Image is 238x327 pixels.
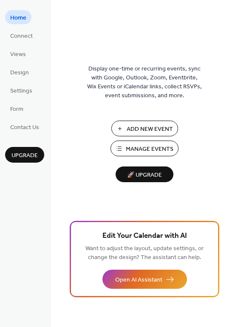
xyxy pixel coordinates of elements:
[10,68,29,77] span: Design
[87,65,202,100] span: Display one-time or recurring events, sync with Google, Outlook, Zoom, Eventbrite, Wix Events or ...
[5,10,31,24] a: Home
[5,47,31,61] a: Views
[116,166,173,182] button: 🚀 Upgrade
[10,87,32,96] span: Settings
[5,83,37,97] a: Settings
[102,230,187,242] span: Edit Your Calendar with AI
[5,101,28,116] a: Form
[10,105,23,114] span: Form
[10,14,26,23] span: Home
[5,28,38,42] a: Connect
[121,169,168,181] span: 🚀 Upgrade
[126,145,173,154] span: Manage Events
[10,32,33,41] span: Connect
[115,276,162,285] span: Open AI Assistant
[10,123,39,132] span: Contact Us
[85,243,204,263] span: Want to adjust the layout, update settings, or change the design? The assistant can help.
[102,270,187,289] button: Open AI Assistant
[127,125,173,134] span: Add New Event
[5,147,44,163] button: Upgrade
[5,120,44,134] a: Contact Us
[11,151,38,160] span: Upgrade
[111,121,178,136] button: Add New Event
[110,141,178,156] button: Manage Events
[10,50,26,59] span: Views
[5,65,34,79] a: Design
